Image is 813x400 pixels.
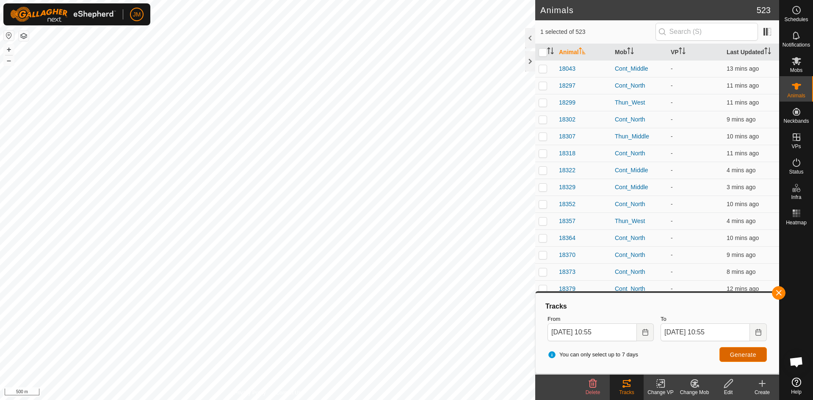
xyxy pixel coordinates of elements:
span: 16 Sept 2025, 10:42 am [727,285,759,292]
span: 18364 [559,234,575,243]
span: Animals [787,93,805,98]
span: 18373 [559,268,575,276]
button: Generate [719,347,767,362]
div: Tracks [610,389,644,396]
span: 18370 [559,251,575,259]
span: Schedules [784,17,808,22]
span: 16 Sept 2025, 10:44 am [727,133,759,140]
span: 16 Sept 2025, 10:43 am [727,82,759,89]
button: Choose Date [750,323,767,341]
div: Open chat [784,349,809,375]
th: Mob [611,44,667,61]
span: Notifications [783,42,810,47]
span: 18043 [559,64,575,73]
div: Cont_North [615,115,664,124]
th: Animal [556,44,611,61]
span: VPs [791,144,801,149]
span: 16 Sept 2025, 10:42 am [727,65,759,72]
span: 1 selected of 523 [540,28,655,36]
div: Cont_North [615,268,664,276]
span: 18307 [559,132,575,141]
span: 16 Sept 2025, 10:46 am [727,251,755,258]
app-display-virtual-paddock-transition: - [671,116,673,123]
div: Cont_North [615,81,664,90]
button: Choose Date [637,323,654,341]
span: 16 Sept 2025, 10:43 am [727,99,759,106]
div: Edit [711,389,745,396]
span: 16 Sept 2025, 10:46 am [727,116,755,123]
span: 18352 [559,200,575,209]
span: You can only select up to 7 days [548,350,638,359]
label: From [548,315,654,323]
span: 18329 [559,183,575,192]
app-display-virtual-paddock-transition: - [671,82,673,89]
p-sorticon: Activate to sort [679,49,686,55]
span: Mobs [790,68,802,73]
app-display-virtual-paddock-transition: - [671,150,673,157]
app-display-virtual-paddock-transition: - [671,65,673,72]
span: 18322 [559,166,575,175]
span: 16 Sept 2025, 10:45 am [727,234,759,241]
div: Cont_North [615,251,664,259]
p-sorticon: Activate to sort [627,49,634,55]
span: 18357 [559,217,575,226]
span: JM [133,10,141,19]
div: Cont_North [615,284,664,293]
div: Thun_West [615,98,664,107]
p-sorticon: Activate to sort [764,49,771,55]
span: Heatmap [786,220,807,225]
span: 16 Sept 2025, 10:50 am [727,167,755,174]
app-display-virtual-paddock-transition: - [671,167,673,174]
a: Help [780,374,813,398]
span: 18318 [559,149,575,158]
th: VP [667,44,723,61]
span: 523 [757,4,771,17]
div: Cont_Middle [615,166,664,175]
div: Change VP [644,389,677,396]
div: Tracks [544,301,770,312]
button: – [4,55,14,66]
span: Infra [791,195,801,200]
span: 16 Sept 2025, 10:50 am [727,218,755,224]
app-display-virtual-paddock-transition: - [671,201,673,207]
app-display-virtual-paddock-transition: - [671,99,673,106]
span: Generate [730,351,756,358]
p-sorticon: Activate to sort [579,49,586,55]
div: Thun_West [615,217,664,226]
span: 16 Sept 2025, 10:43 am [727,150,759,157]
div: Cont_North [615,149,664,158]
app-display-virtual-paddock-transition: - [671,218,673,224]
app-display-virtual-paddock-transition: - [671,251,673,258]
app-display-virtual-paddock-transition: - [671,268,673,275]
span: 16 Sept 2025, 10:46 am [727,268,755,275]
label: To [661,315,767,323]
app-display-virtual-paddock-transition: - [671,234,673,241]
span: 18379 [559,284,575,293]
span: 18297 [559,81,575,90]
div: Cont_Middle [615,64,664,73]
app-display-virtual-paddock-transition: - [671,285,673,292]
span: Status [789,169,803,174]
button: Reset Map [4,30,14,41]
span: Delete [586,389,600,395]
input: Search (S) [655,23,758,41]
div: Cont_North [615,234,664,243]
button: + [4,44,14,55]
span: 18299 [559,98,575,107]
span: 16 Sept 2025, 10:51 am [727,184,755,190]
div: Change Mob [677,389,711,396]
a: Privacy Policy [234,389,266,397]
div: Cont_North [615,200,664,209]
span: 18302 [559,115,575,124]
span: Help [791,389,802,394]
div: Create [745,389,779,396]
app-display-virtual-paddock-transition: - [671,184,673,190]
div: Cont_Middle [615,183,664,192]
span: Neckbands [783,119,809,124]
th: Last Updated [723,44,779,61]
a: Contact Us [276,389,301,397]
span: 16 Sept 2025, 10:45 am [727,201,759,207]
div: Thun_Middle [615,132,664,141]
p-sorticon: Activate to sort [547,49,554,55]
h2: Animals [540,5,757,15]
